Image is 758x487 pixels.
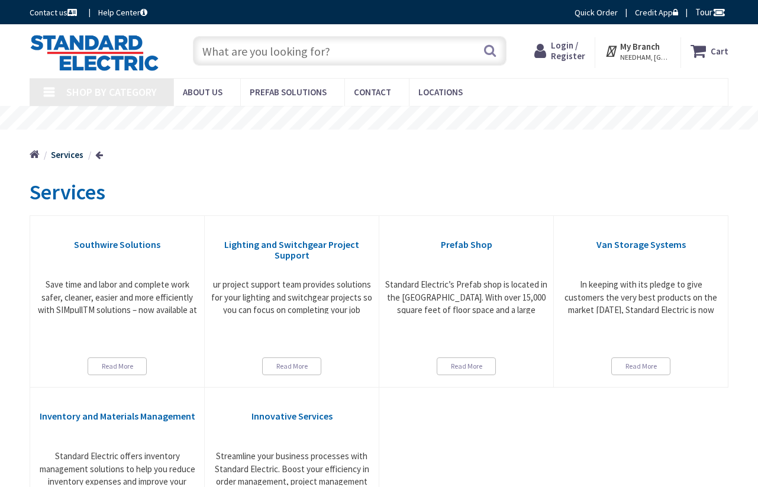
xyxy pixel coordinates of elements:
h5: Van Storage Systems [554,240,728,250]
h5: Inventory and Materials Management [30,411,204,422]
a: Login / Register [534,40,585,62]
div: My Branch NEEDHAM, [GEOGRAPHIC_DATA] [605,40,670,62]
span: Login / Register [551,40,585,62]
p: Standard Electric offers inventory management solutions to help you reduce inventory expenses and... [30,450,204,485]
a: Cart [691,40,728,62]
p: Save time and labor and complete work safer, cleaner, easier and more efficiently with SIMpullTM ... [30,278,204,314]
h5: Innovative Services [205,411,379,422]
a: Read More [437,357,496,375]
rs-layer: [MEDICAL_DATA]: Our Commitment to Our Employees and Customers [193,112,592,125]
a: Contact us [30,7,79,18]
span: Services [30,179,105,205]
span: Tour [695,7,725,18]
strong: My Branch [620,41,660,52]
p: In keeping with its pledge to give customers the very best products on the market [DATE], Standar... [554,278,728,314]
h5: Lighting and Switchgear Project Support [205,240,379,260]
img: Standard Electric [30,34,159,71]
a: Read More [262,357,321,375]
p: Standard Electric’s Prefab shop is located in the [GEOGRAPHIC_DATA]. With over 15,000 square feet... [379,278,553,314]
span: About Us [183,86,222,98]
span: Contact [354,86,391,98]
span: Prefab Solutions [250,86,327,98]
a: Quick Order [575,7,618,18]
p: ur project support team provides solutions for your lighting and switchgear projects so you can f... [205,278,379,314]
span: NEEDHAM, [GEOGRAPHIC_DATA] [620,53,670,62]
a: Read More [88,357,147,375]
a: Read More [611,357,670,375]
p: Streamline your business processes with Standard Electric. Boost your efficiency in order managem... [205,450,379,485]
a: Credit App [635,7,678,18]
h5: Southwire Solutions [30,240,204,250]
span: Locations [418,86,463,98]
a: Help Center [98,7,147,18]
strong: Services [51,149,83,160]
input: What are you looking for? [193,36,506,66]
span: Shop By Category [66,85,157,99]
strong: Cart [711,40,728,62]
h5: Prefab Shop [379,240,553,250]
